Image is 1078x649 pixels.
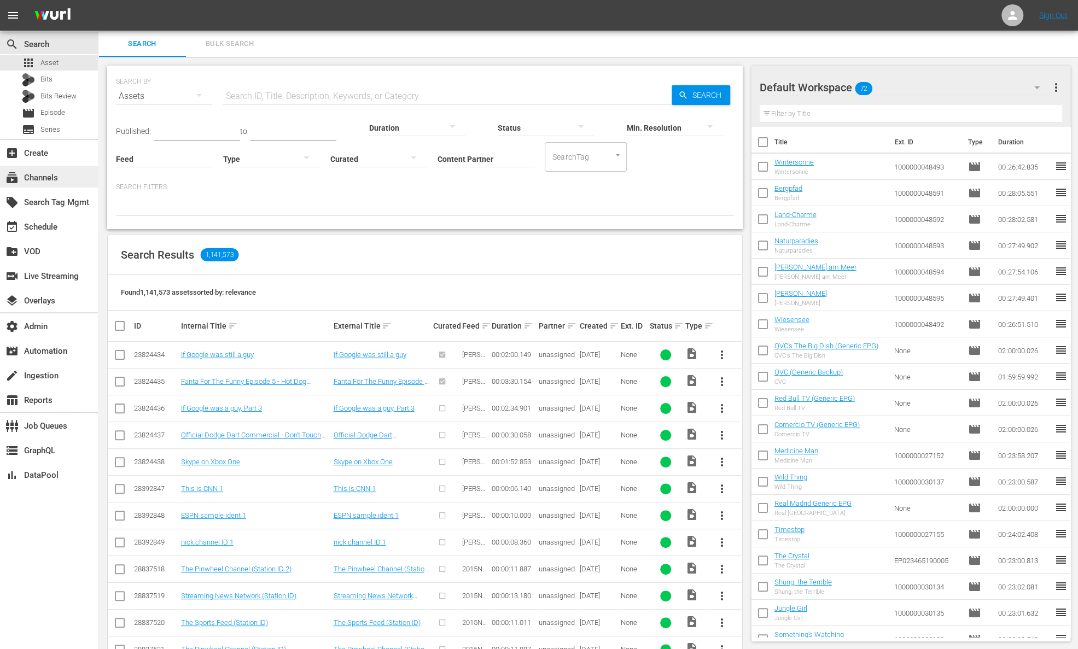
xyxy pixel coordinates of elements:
[774,273,856,280] div: [PERSON_NAME] am Meer
[708,502,735,529] button: more_vert
[774,195,802,202] div: Bergpfad
[774,211,817,219] a: Land-Charme
[580,511,617,519] div: [DATE]
[492,511,535,519] div: 00:00:10.000
[708,556,735,582] button: more_vert
[708,583,735,609] button: more_vert
[715,482,728,495] span: more_vert
[685,535,698,548] span: Video
[621,592,647,600] div: None
[539,319,576,332] div: Partner
[1054,448,1067,461] span: reorder
[774,615,807,622] div: Jungle Girl
[774,168,814,176] div: Wintersonne
[333,377,428,394] a: Fanta For The Funny Episode 5 - Hot Dog Microphone
[240,127,247,136] span: to
[40,91,77,102] span: Bits Review
[621,618,647,627] div: None
[774,405,855,412] div: Red Bull TV
[580,565,617,573] div: [DATE]
[685,481,698,494] span: Video
[1054,580,1067,593] span: reorder
[580,618,617,627] div: [DATE]
[774,326,809,333] div: Wiesensee
[5,344,19,358] span: Automation
[539,618,575,627] span: unassigned
[890,259,964,285] td: 1000000048594
[685,588,698,601] span: Video
[181,511,246,519] a: ESPN sample ident 1
[994,311,1054,337] td: 00:26:51.510
[774,342,878,350] a: QVC's The Big Dish (Generic EPG)
[968,370,981,383] span: Episode
[333,319,429,332] div: External Title
[774,352,878,359] div: QVC's The Big Dish
[774,378,843,385] div: QVC
[1054,186,1067,199] span: reorder
[492,404,535,412] div: 00:02:34.901
[134,458,178,466] div: 23824438
[181,319,330,332] div: Internal Title
[890,416,964,442] td: None
[539,538,575,546] span: unassigned
[462,350,486,383] span: [PERSON_NAME] HLS Test
[774,394,855,402] a: Red Bull TV (Generic EPG)
[567,321,576,331] span: sort
[134,404,178,412] div: 23824436
[994,416,1054,442] td: 02:00:00.026
[1054,422,1067,435] span: reorder
[855,77,872,100] span: 72
[968,160,981,173] span: Episode
[774,300,827,307] div: [PERSON_NAME]
[968,318,981,331] span: Episode
[890,364,964,390] td: None
[333,404,414,412] a: If Google was a guy, Part 3
[22,107,35,120] span: Episode
[539,377,575,385] span: unassigned
[968,606,981,619] span: Episode
[492,484,535,493] div: 00:00:06.140
[1054,265,1067,278] span: reorder
[774,447,818,455] a: Medicine Man
[539,350,575,359] span: unassigned
[1054,475,1067,488] span: reorder
[708,395,735,422] button: more_vert
[22,56,35,69] span: Asset
[134,350,178,359] div: 23824434
[685,374,698,387] span: Video
[621,565,647,573] div: None
[774,510,852,517] div: Real [GEOGRAPHIC_DATA]
[685,401,698,414] span: Video
[580,319,617,332] div: Created
[774,431,860,438] div: Comercio TV
[890,232,964,259] td: 1000000048593
[621,377,647,385] div: None
[704,321,714,331] span: sort
[968,449,981,462] span: Episode
[994,364,1054,390] td: 01:59:59.992
[539,458,575,466] span: unassigned
[181,431,325,447] a: Official Dodge Dart Commercial - Don't Touch My Dart
[5,394,19,407] span: Reports
[968,554,981,567] span: Episode
[181,618,268,627] a: The Sports Feed (Station ID)
[994,600,1054,626] td: 00:23:01.632
[968,580,981,593] span: Episode
[462,484,487,525] span: [PERSON_NAME] Channel IDs
[890,469,964,495] td: 1000000030137
[22,123,35,136] span: Series
[621,458,647,466] div: None
[5,220,19,233] span: Schedule
[462,404,486,437] span: [PERSON_NAME] HLS Test
[181,565,292,573] a: The Pinwheel Channel (Station ID 2)
[774,263,856,271] a: [PERSON_NAME] am Meer
[774,237,818,245] a: Naturparadies
[462,377,486,410] span: [PERSON_NAME] HLS Test
[580,458,617,466] div: [DATE]
[774,588,832,595] div: Shung, the Terrible
[181,377,311,394] a: Fanta For The Funny Episode 5 - Hot Dog Microphone
[774,315,809,324] a: Wiesensee
[1054,238,1067,252] span: reorder
[492,565,535,573] div: 00:00:11.887
[121,248,194,261] span: Search Results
